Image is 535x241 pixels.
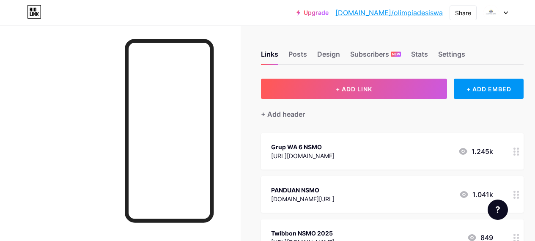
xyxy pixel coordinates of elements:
button: + ADD LINK [261,79,447,99]
img: olimpiadesiswa [483,5,499,21]
div: [URL][DOMAIN_NAME] [271,151,335,160]
div: Settings [438,49,465,64]
div: 1.041k [459,189,493,200]
div: PANDUAN NSMO [271,186,335,194]
div: Twibbon NSMO 2025 [271,229,335,238]
div: Subscribers [350,49,401,64]
div: Design [317,49,340,64]
div: Stats [411,49,428,64]
div: + ADD EMBED [454,79,524,99]
span: NEW [392,52,400,57]
div: 1.245k [458,146,493,156]
div: [DOMAIN_NAME][URL] [271,194,335,203]
a: Upgrade [296,9,329,16]
div: Posts [288,49,307,64]
div: + Add header [261,109,305,119]
span: + ADD LINK [336,85,372,93]
a: [DOMAIN_NAME]/olimpiadesiswa [335,8,443,18]
div: Links [261,49,278,64]
div: Share [455,8,471,17]
div: Grup WA 6 NSMO [271,142,335,151]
